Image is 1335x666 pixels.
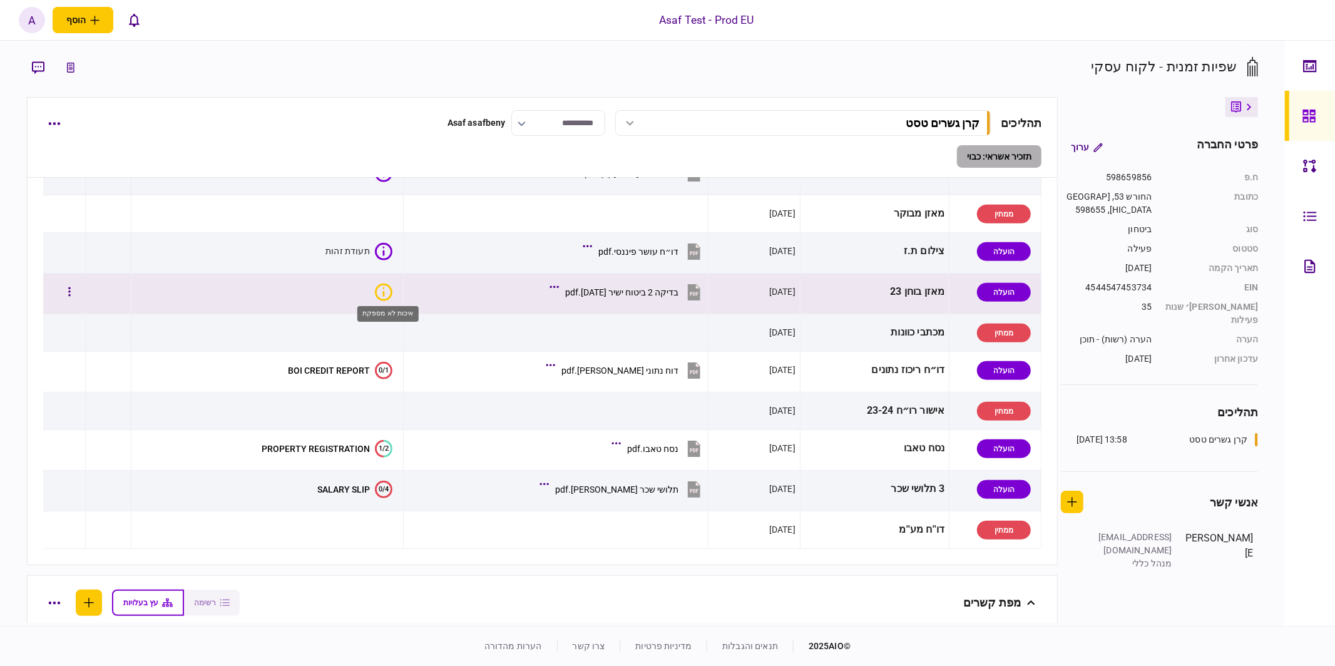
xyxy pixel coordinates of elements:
div: [DATE] [769,442,795,454]
div: [DATE] [1061,262,1152,275]
div: הועלה [977,283,1031,302]
div: הועלה [977,361,1031,380]
div: איכות לא מספקת [375,284,392,301]
div: [DATE] [769,364,795,376]
div: 13:58 [DATE] [1077,433,1127,446]
button: בדיקה 2 ביטוח ישיר 21-08-2025.pdf [553,278,703,306]
div: דוח נתוני אשראי אורי.pdf [561,366,678,376]
div: SALARY SLIP [317,484,370,494]
button: 0/1BOI CREDIT REPORT [288,362,392,379]
button: דוח נתוני אשראי אורי.pdf [549,356,703,384]
button: תלושי שכר מעיין.pdf [543,475,703,503]
button: איכות לא מספקת [370,284,392,301]
div: PROPERTY REGISTRATION [262,444,370,454]
div: תעודת זהות [325,245,370,257]
div: סוג [1164,223,1258,236]
div: הערה (רשות) - תוכן [1061,333,1152,346]
div: תלושי שכר מעיין.pdf [555,484,678,494]
div: הועלה [977,480,1031,499]
div: תהליכים [1001,115,1041,131]
div: נסח טאבו [805,434,944,463]
div: דו״ח ריכוז נתונים [805,356,944,384]
div: [DATE] [769,404,795,417]
div: נסח טאבו.pdf [627,444,678,454]
div: הועלה [977,439,1031,458]
div: פעילה [1061,242,1152,255]
button: פתח רשימת התראות [121,7,147,33]
div: קרן גשרים טסט [1190,433,1248,446]
div: כתובת [1164,190,1258,217]
div: עדכון אחרון [1164,352,1258,366]
button: עץ בעלויות [112,590,184,616]
div: איכות לא מספקת [357,306,419,322]
div: הועלה [977,242,1031,261]
text: 1/2 [379,444,389,453]
div: ממתין [977,205,1031,223]
span: רשימה [194,598,216,607]
div: מאזן מבוקר [805,200,944,228]
div: תאריך הקמה [1164,262,1258,275]
div: ח.פ [1164,171,1258,184]
text: 0/1 [379,366,389,374]
span: עץ בעלויות [123,598,158,607]
div: דו''ח מע''מ [805,516,944,544]
div: אנשי קשר [1210,494,1258,511]
a: הערות מהדורה [484,641,542,651]
button: נסח טאבו.pdf [615,434,703,463]
a: קרן גשרים טסט13:58 [DATE] [1077,433,1258,446]
div: 35 [1061,300,1152,327]
a: תנאים והגבלות [722,641,778,651]
div: קרן גשרים טסט [906,116,980,130]
div: BOI CREDIT REPORT [288,366,370,376]
div: [DATE] [769,245,795,257]
text: 0/4 [379,485,389,493]
button: link to underwriting page [59,56,82,79]
div: [DATE] [769,285,795,298]
div: מאזן בוחן 23 [805,278,944,306]
div: [DATE] [1061,352,1152,366]
div: Asaf asafbeny [448,116,506,130]
a: תזכיר אשראי: כבוי [944,145,1041,168]
div: ממתין [977,402,1031,421]
div: [PERSON_NAME] [1184,531,1253,570]
div: ממתין [977,324,1031,342]
div: Asaf Test - Prod EU [659,12,754,28]
div: תהליכים [1061,404,1258,421]
button: דו״ח עושר פיננסי.pdf [586,237,703,265]
div: [DATE] [769,207,795,220]
div: EIN [1164,281,1258,294]
div: הערה [1164,333,1258,346]
div: אישור רו״ח 23-24 [805,397,944,425]
button: A [19,7,45,33]
div: © 2025 AIO [793,640,851,653]
button: 1/2PROPERTY REGISTRATION [262,440,392,458]
button: רשימה [184,590,240,616]
a: מדיניות פרטיות [635,641,692,651]
div: בדיקה 2 ביטוח ישיר 21-08-2025.pdf [565,287,678,297]
div: [PERSON_NAME]׳ שנות פעילות [1164,300,1258,327]
div: מנהל כללי [1090,557,1172,570]
div: [DATE] [769,326,795,339]
div: סטטוס [1164,242,1258,255]
button: פתח תפריט להוספת לקוח [53,7,113,33]
div: ביטחון [1061,223,1152,236]
div: מפת קשרים [963,590,1021,616]
div: [DATE] [769,523,795,536]
div: דו״ח עושר פיננסי.pdf [598,247,678,257]
a: צרו קשר [573,641,605,651]
button: 0/4SALARY SLIP [317,481,392,498]
div: פרטי החברה [1197,136,1258,158]
div: 598659856 [1061,171,1152,184]
button: קרן גשרים טסט [615,110,991,136]
div: [DATE] [769,483,795,495]
div: 3 תלושי שכר [805,475,944,503]
div: צילום ת.ז [805,237,944,265]
div: החורש 53, [GEOGRAPHIC_DATA], 598655 [1061,190,1152,217]
div: 4544547453734 [1061,281,1152,294]
div: [EMAIL_ADDRESS][DOMAIN_NAME] [1090,531,1172,557]
div: מכתבי כוונות [805,319,944,347]
button: תזכיר אשראי: כבוי [957,145,1041,168]
div: ממתין [977,521,1031,540]
button: ערוך [1061,136,1113,158]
